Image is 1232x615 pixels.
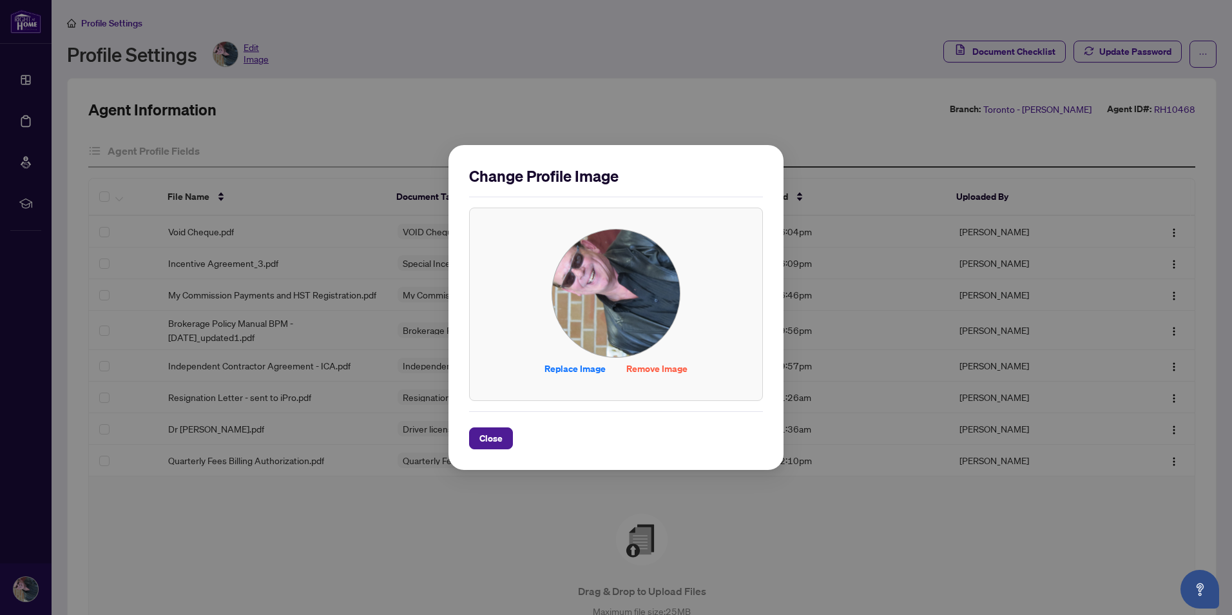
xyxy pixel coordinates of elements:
[1180,570,1219,609] button: Open asap
[552,229,680,357] img: Profile Icon
[534,358,616,380] button: Replace Image
[469,427,513,449] button: Close
[626,358,688,379] span: Remove Image
[544,358,606,379] span: Replace Image
[479,428,503,449] span: Close
[469,166,763,186] h2: Change Profile Image
[616,358,698,380] button: Remove Image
